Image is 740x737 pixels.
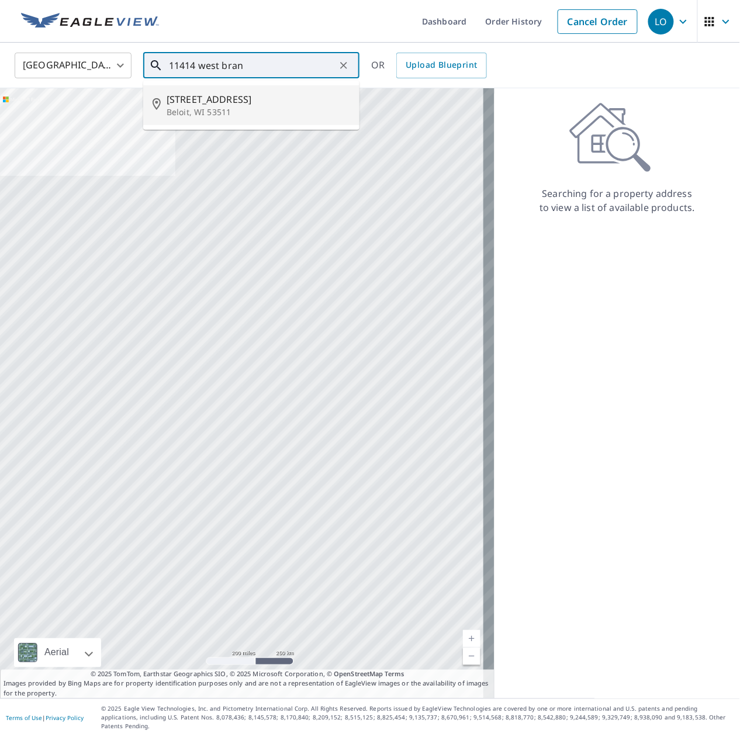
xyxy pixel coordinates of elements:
div: Aerial [14,638,101,667]
span: Upload Blueprint [406,58,477,72]
p: Beloit, WI 53511 [167,106,350,118]
a: Terms [385,670,404,679]
button: Clear [336,57,352,74]
div: [GEOGRAPHIC_DATA] [15,49,132,82]
p: | [6,715,84,722]
p: Searching for a property address to view a list of available products. [539,186,696,214]
div: Aerial [41,638,72,667]
a: Current Level 5, Zoom In [463,630,480,648]
div: LO [648,9,674,34]
a: OpenStreetMap [334,670,383,679]
p: © 2025 Eagle View Technologies, Inc. and Pictometry International Corp. All Rights Reserved. Repo... [101,705,734,731]
a: Terms of Use [6,714,42,722]
a: Privacy Policy [46,714,84,722]
div: OR [371,53,487,78]
a: Upload Blueprint [396,53,486,78]
a: Current Level 5, Zoom Out [463,648,480,665]
img: EV Logo [21,13,159,30]
span: © 2025 TomTom, Earthstar Geographics SIO, © 2025 Microsoft Corporation, © [91,670,404,680]
span: [STREET_ADDRESS] [167,92,350,106]
input: Search by address or latitude-longitude [169,49,336,82]
a: Cancel Order [558,9,638,34]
